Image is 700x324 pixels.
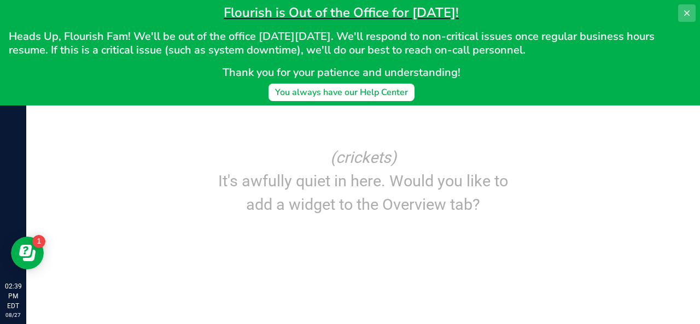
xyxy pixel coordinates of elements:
[11,237,44,269] iframe: Resource center
[275,86,408,99] div: You always have our Help Center
[330,148,396,167] i: (crickets)
[223,65,460,80] span: Thank you for your patience and understanding!
[9,29,657,57] span: Heads Up, Flourish Fam! We'll be out of the office [DATE][DATE]. We'll respond to non-critical is...
[208,169,518,216] p: It's awfully quiet in here. Would you like to add a widget to the Overview tab?
[224,4,459,21] span: Flourish is Out of the Office for [DATE]!
[5,281,21,311] p: 02:39 PM EDT
[32,235,45,248] iframe: Resource center unread badge
[5,311,21,319] p: 08/27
